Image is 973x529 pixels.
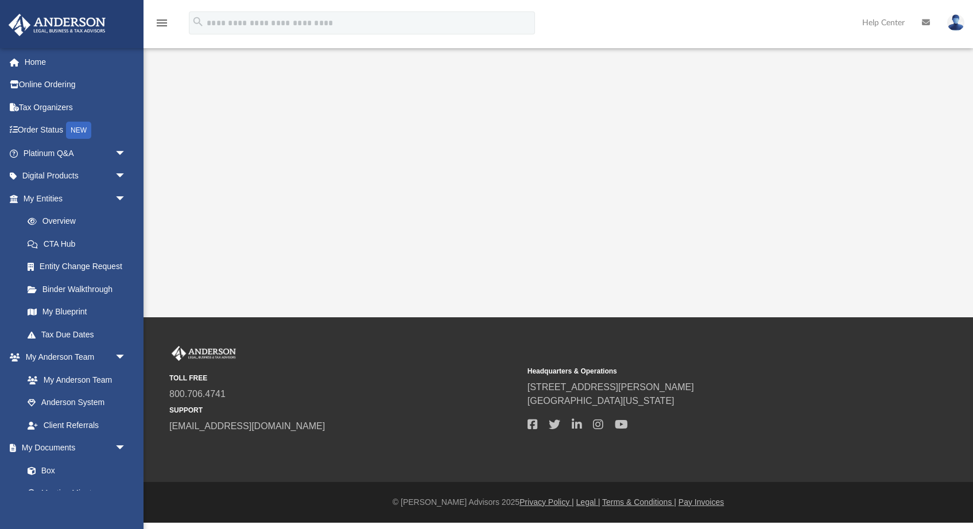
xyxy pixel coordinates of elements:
img: Anderson Advisors Platinum Portal [5,14,109,36]
a: My Anderson Teamarrow_drop_down [8,346,138,369]
span: arrow_drop_down [115,437,138,460]
a: Anderson System [16,391,138,414]
a: Entity Change Request [16,255,144,278]
a: Meeting Minutes [16,482,138,505]
a: Box [16,459,132,482]
a: Order StatusNEW [8,119,144,142]
a: Overview [16,210,144,233]
small: Headquarters & Operations [528,366,878,376]
a: Privacy Policy | [520,497,574,507]
a: menu [155,22,169,30]
a: Legal | [576,497,600,507]
span: arrow_drop_down [115,165,138,188]
i: menu [155,16,169,30]
div: NEW [66,122,91,139]
a: Tax Due Dates [16,323,144,346]
a: Client Referrals [16,414,138,437]
a: My Blueprint [16,301,138,324]
img: Anderson Advisors Platinum Portal [169,346,238,361]
a: Pay Invoices [679,497,724,507]
a: Digital Productsarrow_drop_down [8,165,144,188]
a: [GEOGRAPHIC_DATA][US_STATE] [528,396,674,406]
a: My Entitiesarrow_drop_down [8,187,144,210]
a: [EMAIL_ADDRESS][DOMAIN_NAME] [169,421,325,431]
a: My Documentsarrow_drop_down [8,437,138,460]
a: My Anderson Team [16,368,132,391]
a: 800.706.4741 [169,389,226,399]
a: Binder Walkthrough [16,278,144,301]
a: Tax Organizers [8,96,144,119]
span: arrow_drop_down [115,346,138,369]
small: TOLL FREE [169,373,520,383]
small: SUPPORT [169,405,520,415]
a: Terms & Conditions | [602,497,676,507]
a: Platinum Q&Aarrow_drop_down [8,142,144,165]
a: Online Ordering [8,73,144,96]
img: User Pic [947,14,964,31]
span: arrow_drop_down [115,142,138,165]
a: CTA Hub [16,232,144,255]
a: [STREET_ADDRESS][PERSON_NAME] [528,382,694,392]
div: © [PERSON_NAME] Advisors 2025 [144,496,973,508]
span: arrow_drop_down [115,187,138,211]
i: search [192,15,204,28]
a: Home [8,50,144,73]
